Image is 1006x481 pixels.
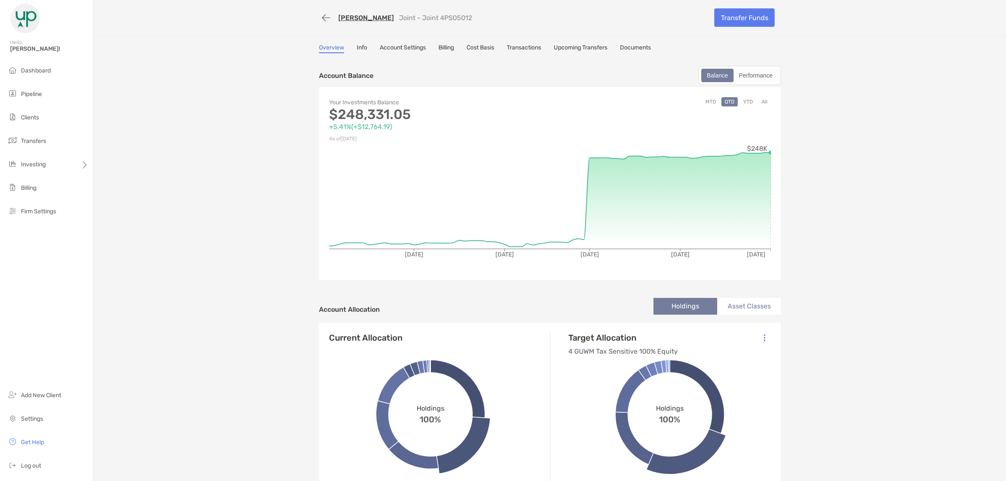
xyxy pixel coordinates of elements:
[329,122,550,132] p: +5.41% ( +$12,764.19 )
[21,184,36,191] span: Billing
[758,97,771,106] button: All
[10,45,88,52] span: [PERSON_NAME]!
[21,439,44,446] span: Get Help
[495,251,514,258] tspan: [DATE]
[8,182,18,192] img: billing icon
[659,412,680,424] span: 100%
[764,334,765,341] img: Icon List Menu
[8,159,18,169] img: investing icon
[568,346,678,357] p: 4 GUWM Tax Sensitive 100% Equity
[8,88,18,98] img: pipeline icon
[747,145,767,153] tspan: $248K
[467,44,494,53] a: Cost Basis
[399,14,472,22] p: Joint - Joint 4PS05012
[8,460,18,470] img: logout icon
[420,412,441,424] span: 100%
[319,305,380,313] h4: Account Allocation
[721,97,738,106] button: QTD
[698,66,781,85] div: segmented control
[8,437,18,447] img: get-help icon
[8,112,18,122] img: clients icon
[357,44,367,53] a: Info
[714,8,775,27] a: Transfer Funds
[380,44,426,53] a: Account Settings
[329,134,550,144] p: As of [DATE]
[8,206,18,216] img: firm-settings icon
[405,251,423,258] tspan: [DATE]
[581,251,599,258] tspan: [DATE]
[21,462,41,469] span: Log out
[319,70,373,81] p: Account Balance
[21,91,42,98] span: Pipeline
[319,44,344,53] a: Overview
[329,97,550,108] p: Your Investments Balance
[656,404,684,412] span: Holdings
[740,97,756,106] button: YTD
[702,97,719,106] button: MTD
[8,135,18,145] img: transfers icon
[507,44,541,53] a: Transactions
[671,251,690,258] tspan: [DATE]
[21,161,46,168] span: Investing
[10,3,40,34] img: Zoe Logo
[620,44,651,53] a: Documents
[747,251,765,258] tspan: [DATE]
[568,333,678,343] h4: Target Allocation
[21,208,56,215] span: Firm Settings
[21,392,61,399] span: Add New Client
[338,14,394,22] a: [PERSON_NAME]
[8,65,18,75] img: dashboard icon
[329,109,550,120] p: $248,331.05
[702,70,733,81] div: Balance
[329,333,402,343] h4: Current Allocation
[717,298,781,315] li: Asset Classes
[8,390,18,400] img: add_new_client icon
[21,137,46,145] span: Transfers
[417,404,444,412] span: Holdings
[734,70,777,81] div: Performance
[21,67,51,74] span: Dashboard
[554,44,607,53] a: Upcoming Transfers
[438,44,454,53] a: Billing
[8,413,18,423] img: settings icon
[21,415,43,422] span: Settings
[653,298,717,315] li: Holdings
[21,114,39,121] span: Clients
